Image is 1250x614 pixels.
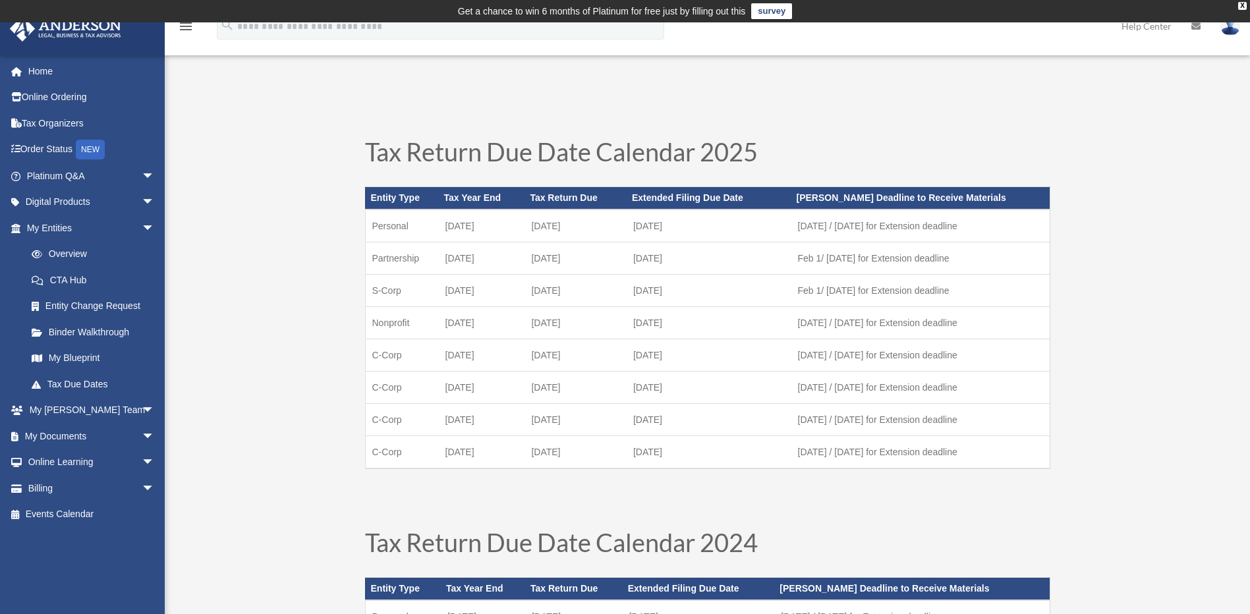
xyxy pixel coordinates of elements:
td: [DATE] [525,339,627,372]
td: [DATE] [439,275,525,307]
td: [DATE] [627,339,791,372]
a: Order StatusNEW [9,136,175,163]
a: Online Learningarrow_drop_down [9,449,175,476]
a: Overview [18,241,175,267]
span: arrow_drop_down [142,449,168,476]
a: My Blueprint [18,345,175,372]
td: C-Corp [365,404,439,436]
a: Platinum Q&Aarrow_drop_down [9,163,175,189]
a: My [PERSON_NAME] Teamarrow_drop_down [9,397,175,424]
td: [DATE] [439,209,525,242]
td: C-Corp [365,436,439,469]
td: [DATE] [525,307,627,339]
td: [DATE] [439,372,525,404]
a: menu [178,23,194,34]
td: [DATE] / [DATE] for Extension deadline [791,436,1050,469]
td: [DATE] [525,372,627,404]
th: Tax Year End [441,578,525,600]
h1: Tax Return Due Date Calendar 2024 [365,530,1050,561]
a: Tax Organizers [9,110,175,136]
th: Tax Return Due [525,578,623,600]
td: [DATE] [439,436,525,469]
span: arrow_drop_down [142,189,168,216]
th: Tax Year End [439,187,525,209]
a: Home [9,58,175,84]
td: Feb 1/ [DATE] for Extension deadline [791,275,1050,307]
td: [DATE] [525,404,627,436]
img: User Pic [1220,16,1240,36]
td: Nonprofit [365,307,439,339]
span: arrow_drop_down [142,397,168,424]
img: Anderson Advisors Platinum Portal [6,16,125,42]
span: arrow_drop_down [142,215,168,242]
td: [DATE] / [DATE] for Extension deadline [791,339,1050,372]
th: Entity Type [365,187,439,209]
a: Events Calendar [9,501,175,528]
a: Online Ordering [9,84,175,111]
a: My Entitiesarrow_drop_down [9,215,175,241]
a: Tax Due Dates [18,371,168,397]
i: search [220,18,235,32]
a: Digital Productsarrow_drop_down [9,189,175,215]
td: [DATE] [439,307,525,339]
td: C-Corp [365,339,439,372]
td: [DATE] [439,404,525,436]
a: survey [751,3,792,19]
td: [DATE] [627,372,791,404]
th: [PERSON_NAME] Deadline to Receive Materials [791,187,1050,209]
td: [DATE] / [DATE] for Extension deadline [791,404,1050,436]
td: [DATE] / [DATE] for Extension deadline [791,307,1050,339]
td: [DATE] / [DATE] for Extension deadline [791,209,1050,242]
td: [DATE] [627,209,791,242]
td: [DATE] [439,339,525,372]
td: Personal [365,209,439,242]
span: arrow_drop_down [142,163,168,190]
i: menu [178,18,194,34]
th: Entity Type [365,578,441,600]
td: [DATE] [525,436,627,469]
td: [DATE] / [DATE] for Extension deadline [791,372,1050,404]
a: My Documentsarrow_drop_down [9,423,175,449]
td: [DATE] [627,242,791,275]
div: Get a chance to win 6 months of Platinum for free just by filling out this [458,3,746,19]
span: arrow_drop_down [142,423,168,450]
th: Tax Return Due [525,187,627,209]
div: NEW [76,140,105,159]
td: C-Corp [365,372,439,404]
td: [DATE] [525,209,627,242]
div: close [1238,2,1247,10]
td: Partnership [365,242,439,275]
a: Binder Walkthrough [18,319,175,345]
td: [DATE] [627,307,791,339]
td: [DATE] [627,404,791,436]
a: Entity Change Request [18,293,175,320]
h1: Tax Return Due Date Calendar 2025 [365,139,1050,171]
td: [DATE] [627,436,791,469]
td: S-Corp [365,275,439,307]
span: arrow_drop_down [142,475,168,502]
td: [DATE] [525,242,627,275]
td: Feb 1/ [DATE] for Extension deadline [791,242,1050,275]
td: [DATE] [439,242,525,275]
td: [DATE] [525,275,627,307]
a: CTA Hub [18,267,175,293]
th: [PERSON_NAME] Deadline to Receive Materials [774,578,1050,600]
th: Extended Filing Due Date [627,187,791,209]
th: Extended Filing Due Date [623,578,775,600]
td: [DATE] [627,275,791,307]
a: Billingarrow_drop_down [9,475,175,501]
